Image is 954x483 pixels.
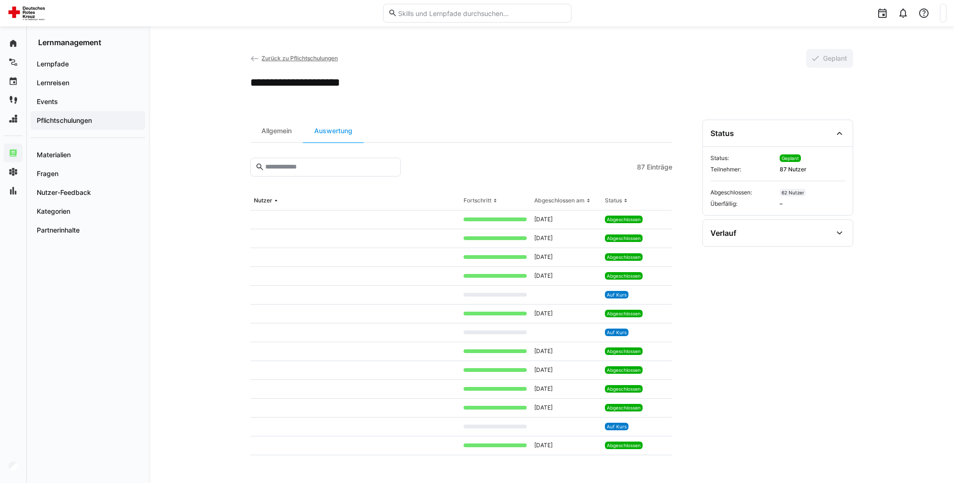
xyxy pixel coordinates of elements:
span: Abgeschlossen [607,443,641,448]
span: Überfällig: [710,200,776,208]
span: Auf Kurs [607,292,627,298]
div: Abgeschlossen am [534,197,585,204]
a: Zurück zu Pflichtschulungen [250,55,338,62]
span: 62 Nutzer [782,190,804,195]
span: [DATE] [534,253,553,261]
div: Nutzer [254,197,272,204]
div: Allgemein [250,120,303,142]
button: Geplant [806,49,853,68]
input: Skills und Lernpfade durchsuchen… [397,9,566,17]
span: [DATE] [534,234,553,242]
span: Abgeschlossen [607,217,641,222]
div: Auswertung [303,120,364,142]
div: Status [605,197,622,204]
span: [DATE] [534,404,553,411]
span: Auf Kurs [607,424,627,429]
span: Abgeschlossen [607,367,641,373]
span: [DATE] [534,216,553,223]
span: Abgeschlossen: [710,189,776,196]
div: Status [710,129,734,138]
span: Geplant [822,54,848,63]
span: [DATE] [534,272,553,280]
span: Geplant [782,155,799,161]
span: [DATE] [534,347,553,355]
span: Einträge [647,162,672,172]
div: Fortschritt [464,197,491,204]
span: Teilnehmer: [710,166,776,173]
span: Abgeschlossen [607,348,641,354]
span: Abgeschlossen [607,405,641,411]
span: [DATE] [534,385,553,393]
span: 87 Nutzer [780,166,845,173]
span: Abgeschlossen [607,235,641,241]
span: [DATE] [534,366,553,374]
span: [DATE] [534,442,553,449]
span: Status: [710,154,776,162]
span: Abgeschlossen [607,254,641,260]
span: – [780,200,845,208]
div: Verlauf [710,228,736,238]
span: Abgeschlossen [607,311,641,316]
span: Abgeschlossen [607,386,641,392]
span: Zurück zu Pflichtschulungen [261,55,338,62]
span: 87 [637,162,645,172]
span: Abgeschlossen [607,273,641,279]
span: Auf Kurs [607,330,627,335]
span: [DATE] [534,310,553,317]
